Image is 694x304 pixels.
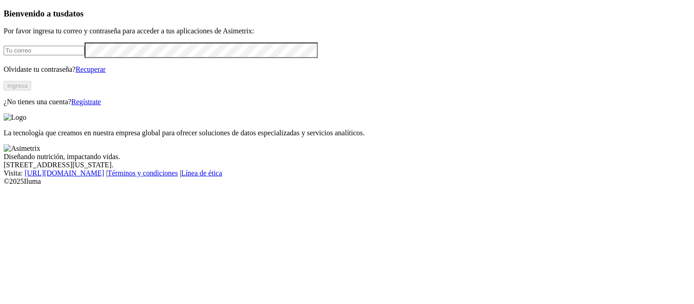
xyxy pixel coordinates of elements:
[25,169,104,177] a: [URL][DOMAIN_NAME]
[4,46,85,55] input: Tu correo
[4,98,690,106] p: ¿No tienes una cuenta?
[4,177,690,186] div: © 2025 Iluma
[108,169,178,177] a: Términos y condiciones
[71,98,101,106] a: Regístrate
[4,27,690,35] p: Por favor ingresa tu correo y contraseña para acceder a tus aplicaciones de Asimetrix:
[181,169,222,177] a: Línea de ética
[4,129,690,137] p: La tecnología que creamos en nuestra empresa global para ofrecer soluciones de datos especializad...
[75,65,106,73] a: Recuperar
[4,113,27,122] img: Logo
[4,144,40,153] img: Asimetrix
[64,9,84,18] span: datos
[4,169,690,177] div: Visita : | |
[4,9,690,19] h3: Bienvenido a tus
[4,81,31,91] button: Ingresa
[4,65,690,74] p: Olvidaste tu contraseña?
[4,161,690,169] div: [STREET_ADDRESS][US_STATE].
[4,153,690,161] div: Diseñando nutrición, impactando vidas.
